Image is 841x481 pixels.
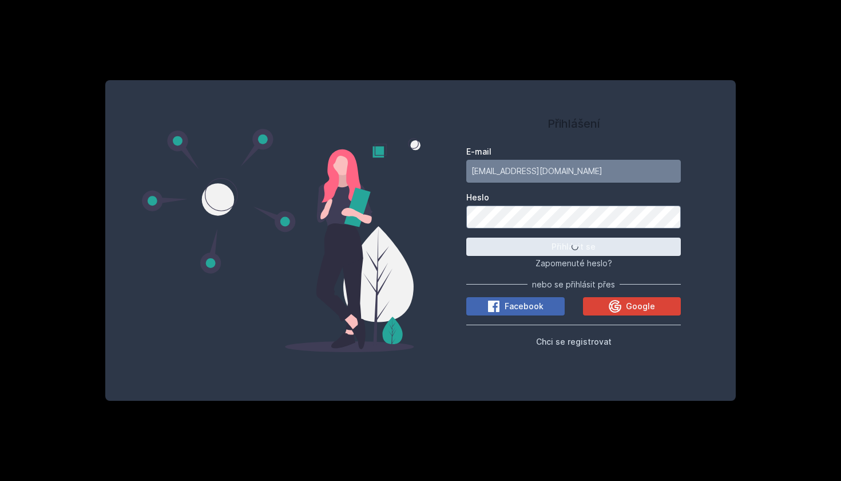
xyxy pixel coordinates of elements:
span: Google [626,301,655,312]
label: E-mail [466,146,681,157]
h1: Přihlášení [466,115,681,132]
button: Google [583,297,681,316]
span: Facebook [505,301,544,312]
span: Chci se registrovat [536,337,612,346]
button: Přihlásit se [466,238,681,256]
input: Tvoje e-mailová adresa [466,160,681,183]
label: Heslo [466,192,681,203]
button: Chci se registrovat [536,334,612,348]
button: Facebook [466,297,565,316]
span: Zapomenuté heslo? [535,258,612,268]
span: nebo se přihlásit přes [532,279,615,290]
